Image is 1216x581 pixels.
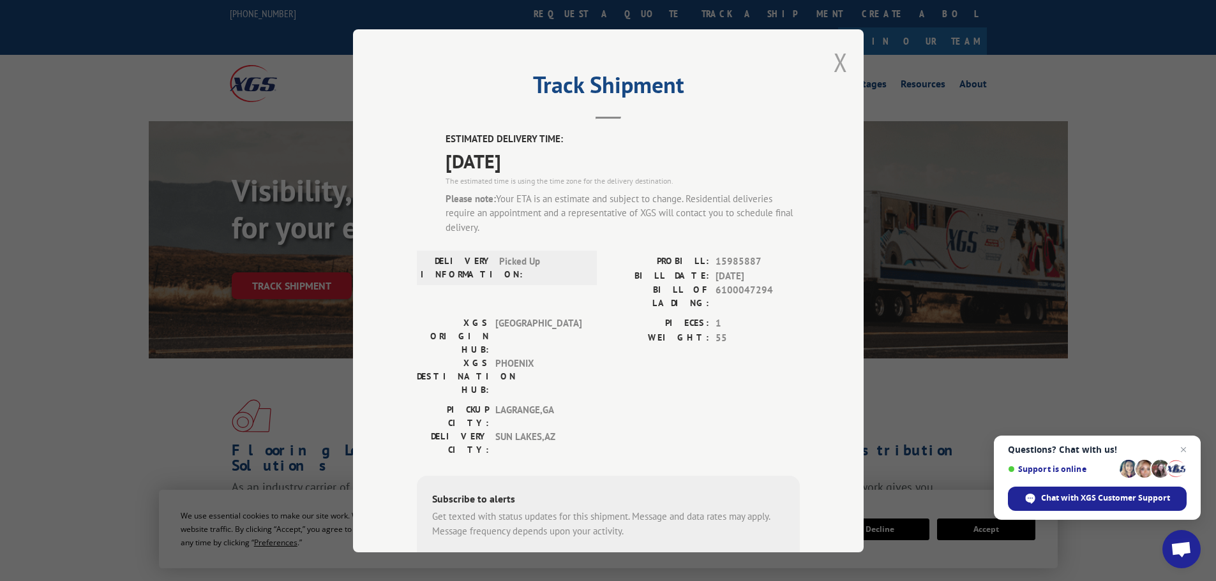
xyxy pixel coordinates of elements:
label: BILL OF LADING: [608,283,709,310]
span: LAGRANGE , GA [495,403,582,430]
div: Get texted with status updates for this shipment. Message and data rates may apply. Message frequ... [432,510,784,538]
span: 55 [716,330,800,345]
span: Chat with XGS Customer Support [1041,492,1170,504]
span: Picked Up [499,254,585,281]
span: SUN LAKES , AZ [495,430,582,457]
label: PIECES: [608,316,709,331]
div: Subscribe to alerts [432,491,784,510]
label: XGS ORIGIN HUB: [417,316,489,357]
span: 6100047294 [716,283,800,310]
label: XGS DESTINATION HUB: [417,357,489,397]
label: PICKUP CITY: [417,403,489,430]
span: [DATE] [446,146,800,175]
h2: Track Shipment [417,76,800,100]
span: 15985887 [716,254,800,269]
label: PROBILL: [608,254,709,269]
span: Chat with XGS Customer Support [1008,487,1187,511]
span: 1 [716,316,800,331]
span: [DATE] [716,268,800,283]
a: Open chat [1162,530,1201,568]
label: ESTIMATED DELIVERY TIME: [446,132,800,147]
label: DELIVERY INFORMATION: [421,254,493,281]
span: PHOENIX [495,357,582,397]
div: The estimated time is using the time zone for the delivery destination. [446,175,800,186]
label: WEIGHT: [608,330,709,345]
button: Close modal [834,45,848,79]
span: Questions? Chat with us! [1008,445,1187,455]
span: Support is online [1008,464,1115,474]
span: [GEOGRAPHIC_DATA] [495,316,582,357]
label: BILL DATE: [608,268,709,283]
label: DELIVERY CITY: [417,430,489,457]
div: Your ETA is an estimate and subject to change. Residential deliveries require an appointment and ... [446,191,800,235]
strong: Please note: [446,192,496,204]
